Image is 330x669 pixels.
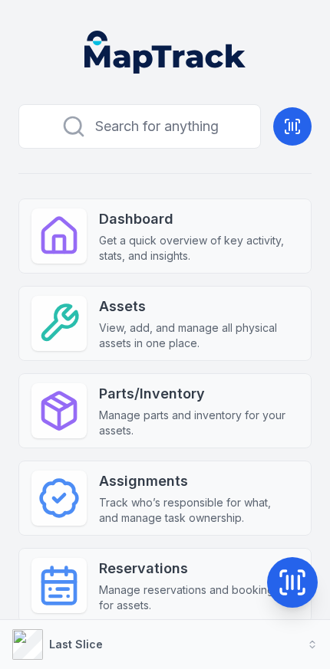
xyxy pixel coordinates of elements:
span: View, add, and manage all physical assets in one place. [99,320,286,351]
span: Get a quick overview of key activity, stats, and insights. [99,233,286,264]
a: AssignmentsTrack who’s responsible for what, and manage task ownership. [18,461,312,536]
span: Track who’s responsible for what, and manage task ownership. [99,495,286,526]
span: Manage reservations and bookings for assets. [99,582,286,613]
strong: Dashboard [99,208,286,230]
span: Manage parts and inventory for your assets. [99,408,286,438]
strong: Assignments [99,471,286,492]
a: Parts/InventoryManage parts and inventory for your assets. [18,373,312,448]
nav: Global [72,31,258,74]
span: Search for anything [95,116,219,137]
strong: Assets [99,296,286,317]
strong: Parts/Inventory [99,383,286,405]
button: Search for anything [18,104,261,149]
a: DashboardGet a quick overview of key activity, stats, and insights. [18,198,312,274]
a: AssetsView, add, and manage all physical assets in one place. [18,286,312,361]
strong: Last Slice [49,638,103,651]
a: ReservationsManage reservations and bookings for assets. [18,548,312,623]
strong: Reservations [99,558,286,579]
